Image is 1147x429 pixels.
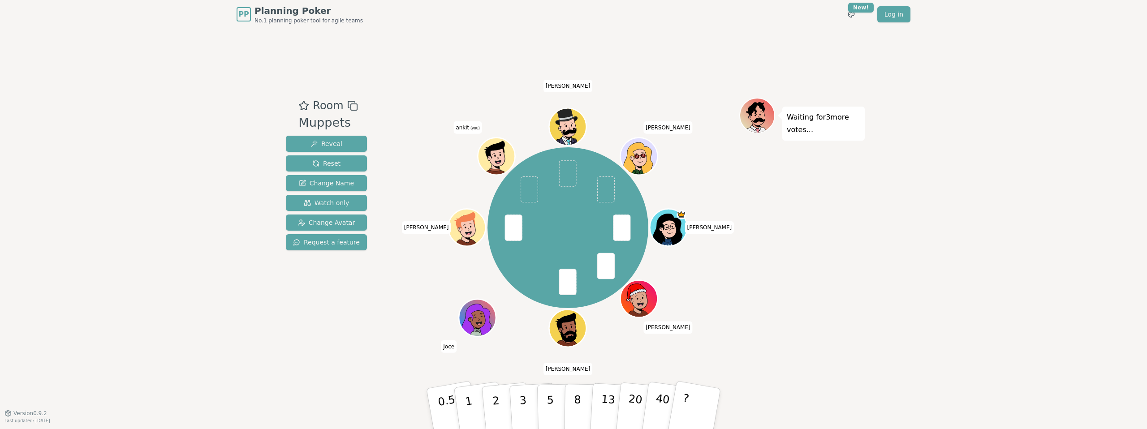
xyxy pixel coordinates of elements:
span: Reset [312,159,341,168]
span: Elise is the host [677,210,686,219]
span: No.1 planning poker tool for agile teams [254,17,363,24]
span: Room [313,98,343,114]
span: Click to change your name [643,121,693,134]
span: Click to change your name [685,221,734,234]
span: Reveal [310,139,342,148]
span: Click to change your name [453,121,482,134]
span: Watch only [304,198,349,207]
p: Waiting for 3 more votes... [787,111,860,136]
span: Click to change your name [441,340,457,353]
button: New! [843,6,859,22]
div: New! [848,3,874,13]
span: Click to change your name [402,221,451,234]
button: Reset [286,155,367,172]
span: Click to change your name [543,363,593,375]
div: Muppets [298,114,358,132]
span: (you) [469,126,480,130]
button: Request a feature [286,234,367,250]
a: PPPlanning PokerNo.1 planning poker tool for agile teams [237,4,363,24]
span: Click to change your name [543,80,593,92]
span: Last updated: [DATE] [4,418,50,423]
span: Version 0.9.2 [13,410,47,417]
span: Click to change your name [643,322,693,334]
button: Click to change your avatar [479,139,514,174]
button: Add as favourite [298,98,309,114]
span: Change Name [299,179,354,188]
span: Request a feature [293,238,360,247]
button: Change Avatar [286,214,367,231]
button: Version0.9.2 [4,410,47,417]
span: Change Avatar [298,218,355,227]
button: Change Name [286,175,367,191]
span: Planning Poker [254,4,363,17]
a: Log in [877,6,910,22]
button: Reveal [286,136,367,152]
button: Watch only [286,195,367,211]
span: PP [238,9,249,20]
